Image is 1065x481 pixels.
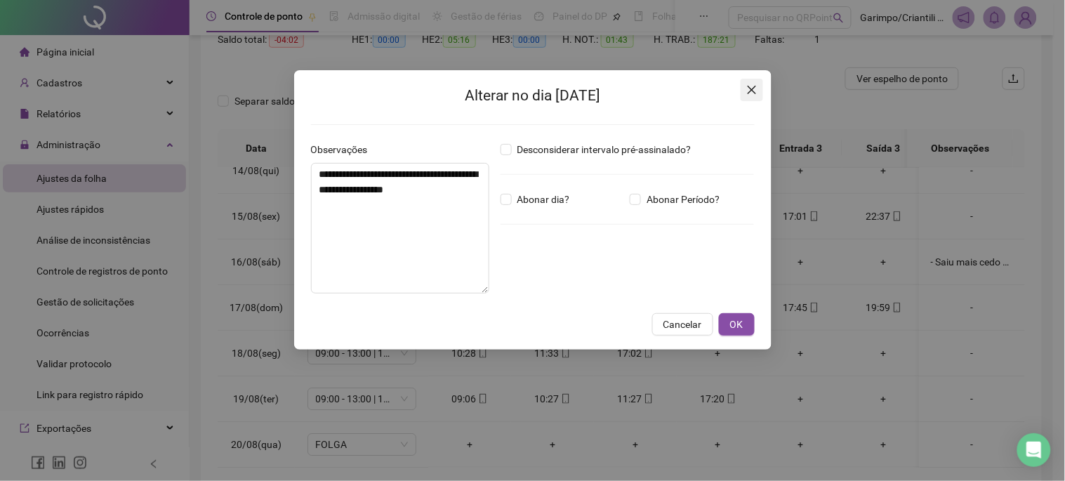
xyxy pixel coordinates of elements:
span: Abonar Período? [641,192,725,207]
span: OK [730,317,743,332]
h2: Alterar no dia [DATE] [311,84,755,107]
span: Abonar dia? [512,192,576,207]
button: OK [719,313,755,336]
button: Close [741,79,763,101]
span: Desconsiderar intervalo pré-assinalado? [512,142,697,157]
label: Observações [311,142,377,157]
div: Open Intercom Messenger [1017,433,1051,467]
span: Cancelar [663,317,702,332]
button: Cancelar [652,313,713,336]
span: close [746,84,758,95]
